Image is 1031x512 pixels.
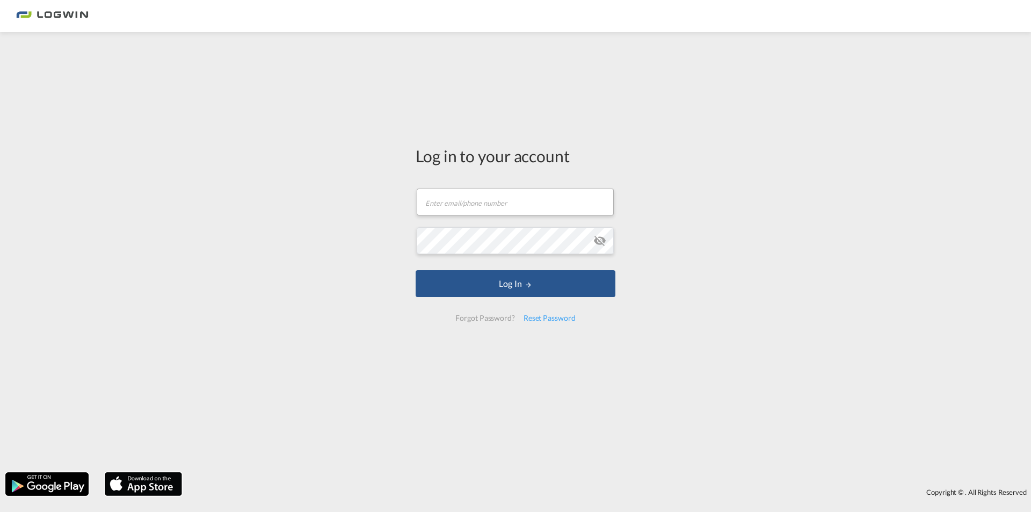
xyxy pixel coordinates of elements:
[104,471,183,497] img: apple.png
[519,308,580,328] div: Reset Password
[4,471,90,497] img: google.png
[417,189,614,215] input: Enter email/phone number
[416,270,615,297] button: LOGIN
[451,308,519,328] div: Forgot Password?
[187,483,1031,501] div: Copyright © . All Rights Reserved
[593,234,606,247] md-icon: icon-eye-off
[416,145,615,167] div: Log in to your account
[16,4,89,28] img: bc73a0e0d8c111efacd525e4c8ad7d32.png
